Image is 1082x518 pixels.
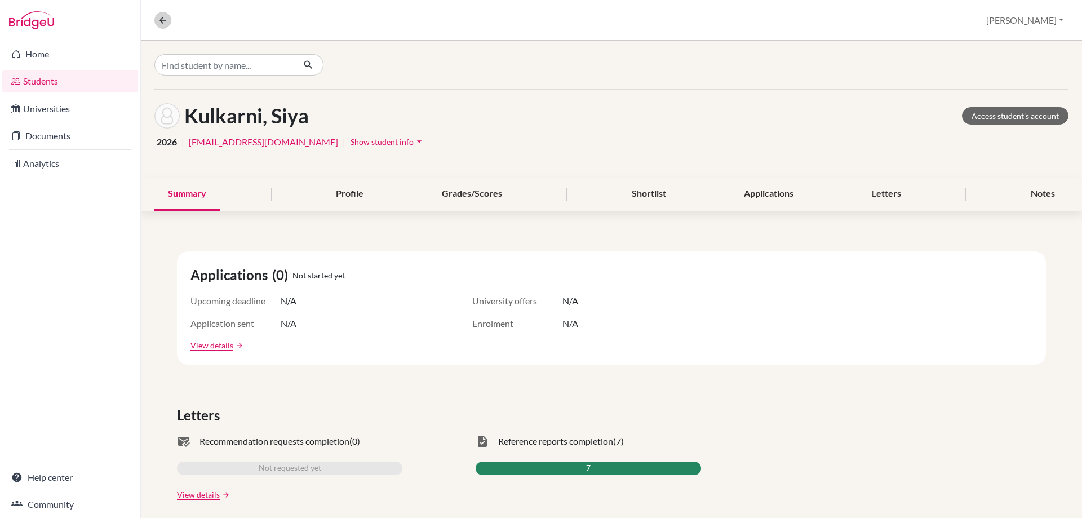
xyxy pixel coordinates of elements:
div: Grades/Scores [428,178,516,211]
span: N/A [281,317,296,330]
a: Access student's account [962,107,1068,125]
div: Letters [858,178,915,211]
img: Bridge-U [9,11,54,29]
span: task [476,435,489,448]
a: arrow_forward [220,491,230,499]
i: arrow_drop_down [414,136,425,147]
span: (7) [613,435,624,448]
a: View details [190,339,233,351]
img: Siya Kulkarni's avatar [154,103,180,129]
span: mark_email_read [177,435,190,448]
span: (0) [272,265,292,285]
span: N/A [562,294,578,308]
a: [EMAIL_ADDRESS][DOMAIN_NAME] [189,135,338,149]
span: Upcoming deadline [190,294,281,308]
span: | [343,135,345,149]
input: Find student by name... [154,54,294,76]
div: Profile [322,178,377,211]
a: Analytics [2,152,138,175]
h1: Kulkarni, Siya [184,104,309,128]
a: Community [2,493,138,516]
div: Summary [154,178,220,211]
div: Notes [1017,178,1068,211]
span: Enrolment [472,317,562,330]
a: arrow_forward [233,342,243,349]
button: Show student infoarrow_drop_down [350,133,425,150]
span: (0) [349,435,360,448]
a: Students [2,70,138,92]
span: 2026 [157,135,177,149]
span: | [181,135,184,149]
a: Help center [2,466,138,489]
span: University offers [472,294,562,308]
span: Letters [177,405,224,426]
span: 7 [586,462,591,475]
span: Recommendation requests completion [199,435,349,448]
a: Home [2,43,138,65]
a: Documents [2,125,138,147]
a: Universities [2,98,138,120]
span: Show student info [351,137,414,147]
span: N/A [562,317,578,330]
span: Not started yet [292,269,345,281]
div: Applications [730,178,807,211]
span: Reference reports completion [498,435,613,448]
a: View details [177,489,220,501]
span: Application sent [190,317,281,330]
div: Shortlist [618,178,680,211]
span: Applications [190,265,272,285]
span: Not requested yet [259,462,321,475]
span: N/A [281,294,296,308]
button: [PERSON_NAME] [981,10,1068,31]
